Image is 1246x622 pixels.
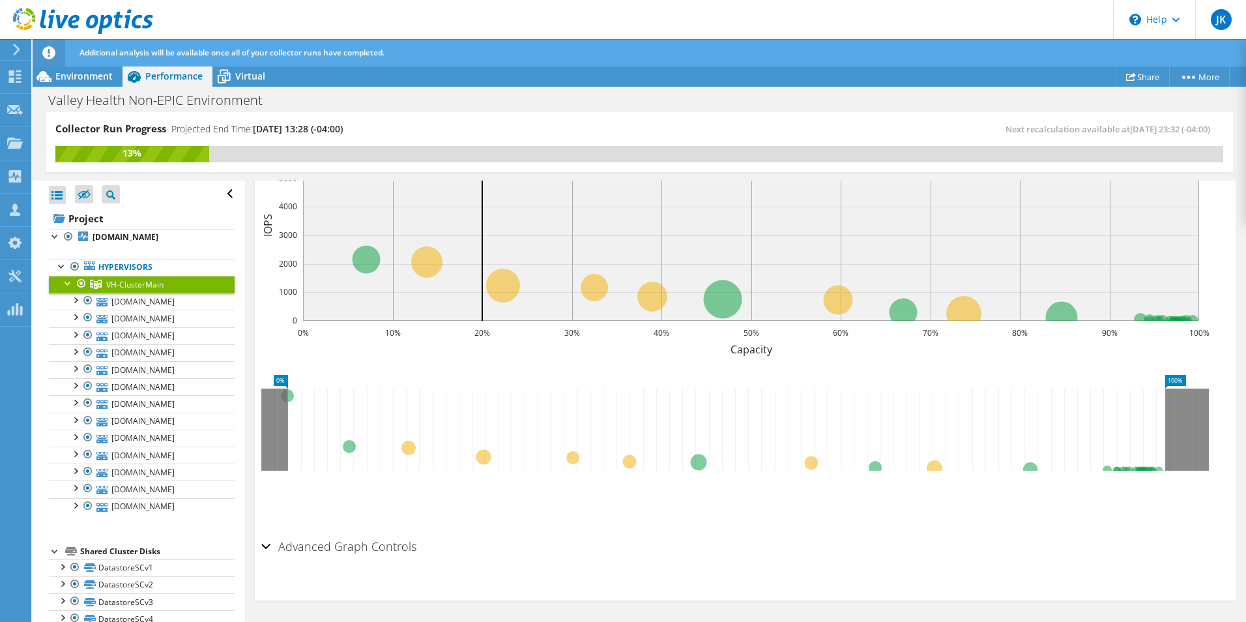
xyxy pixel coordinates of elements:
text: 100% [1189,327,1209,338]
text: 40% [654,327,669,338]
a: [DOMAIN_NAME] [49,413,235,430]
span: [DATE] 23:32 (-04:00) [1130,123,1210,135]
a: Project [49,208,235,229]
a: [DOMAIN_NAME] [49,327,235,344]
text: 3000 [279,230,297,241]
span: Performance [145,70,203,82]
text: 4000 [279,201,297,212]
span: Next recalculation available at [1006,123,1217,135]
text: 1000 [279,286,297,297]
text: 90% [1102,327,1118,338]
a: DatastoreSCv3 [49,593,235,610]
text: 50% [744,327,759,338]
span: Additional analysis will be available once all of your collector runs have completed. [80,47,384,58]
a: [DOMAIN_NAME] [49,310,235,327]
a: Share [1116,67,1170,87]
a: [DOMAIN_NAME] [49,481,235,497]
a: [DOMAIN_NAME] [49,464,235,481]
text: 80% [1012,327,1028,338]
text: 70% [923,327,938,338]
a: [DOMAIN_NAME] [49,378,235,395]
a: [DOMAIN_NAME] [49,293,235,310]
text: Capacity [730,342,772,357]
text: 2000 [279,258,297,269]
text: 10% [385,327,401,338]
text: 60% [833,327,848,338]
div: Shared Cluster Disks [80,544,235,559]
span: JK [1211,9,1232,30]
text: 30% [564,327,580,338]
span: Virtual [235,70,265,82]
a: [DOMAIN_NAME] [49,447,235,464]
h4: Projected End Time: [171,122,343,136]
span: [DATE] 13:28 (-04:00) [253,123,343,135]
h1: Valley Health Non-EPIC Environment [42,93,283,108]
a: [DOMAIN_NAME] [49,498,235,515]
svg: \n [1129,14,1141,25]
text: 0 [293,315,297,326]
a: [DOMAIN_NAME] [49,229,235,246]
a: [DOMAIN_NAME] [49,430,235,447]
text: 0% [297,327,308,338]
a: VH-ClusterMain [49,276,235,293]
a: [DOMAIN_NAME] [49,361,235,378]
b: [DOMAIN_NAME] [93,231,158,243]
span: VH-ClusterMain [106,279,164,290]
div: 13% [55,146,209,160]
a: DatastoreSCv1 [49,559,235,576]
text: 20% [474,327,490,338]
span: Environment [55,70,113,82]
a: [DOMAIN_NAME] [49,344,235,361]
a: Hypervisors [49,259,235,276]
a: More [1169,67,1230,87]
h2: Advanced Graph Controls [261,533,416,559]
text: IOPS [261,214,275,237]
a: DatastoreSCv2 [49,576,235,593]
a: [DOMAIN_NAME] [49,395,235,412]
